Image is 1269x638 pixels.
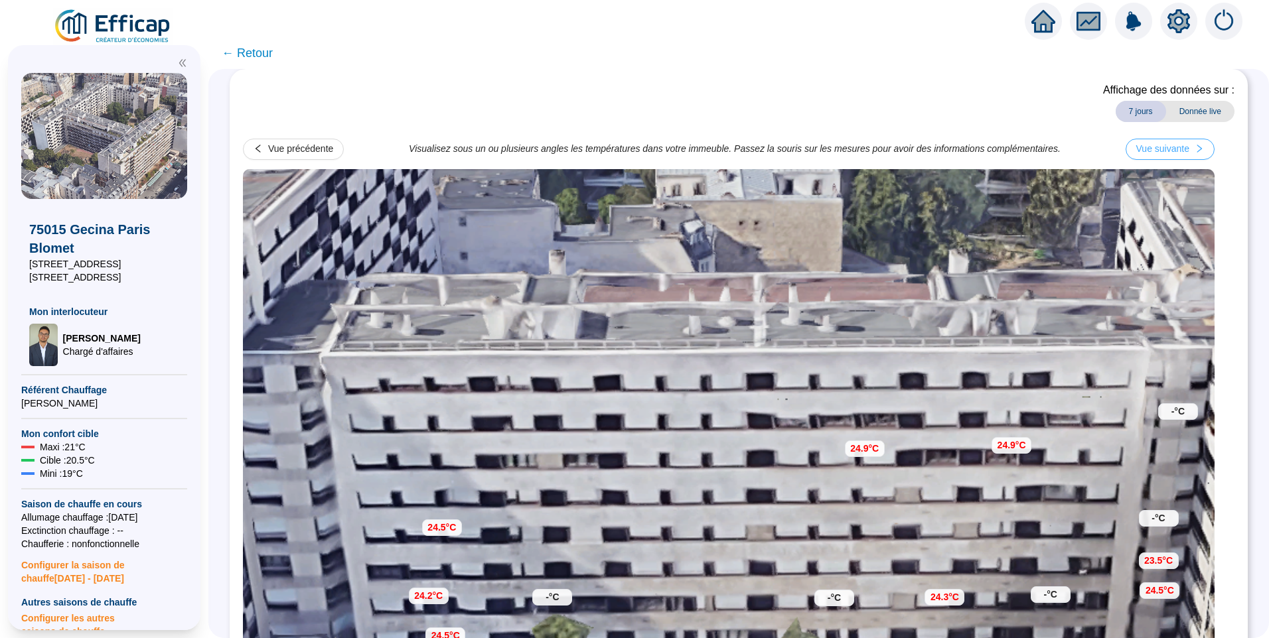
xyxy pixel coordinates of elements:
[222,44,273,62] span: ← Retour
[1077,9,1100,33] span: fund
[254,144,263,153] span: left
[21,497,187,511] span: Saison de chauffe en cours
[243,139,344,160] button: Vue précédente
[1205,3,1242,40] img: alerts
[1171,406,1185,416] strong: -°C
[427,522,456,533] strong: 24.5°C
[1136,142,1189,156] div: Vue suivante
[21,550,187,585] span: Configurer la saison de chauffe [DATE] - [DATE]
[40,440,86,454] span: Maxi : 21 °C
[546,592,559,602] strong: -°C
[29,220,179,257] span: 75015 Gecina Paris Blomet
[1152,513,1165,523] strong: -°C
[1166,101,1234,122] span: Donnée live
[268,142,333,156] div: Vue précédente
[414,590,443,601] strong: 24.2°C
[63,332,141,345] span: [PERSON_NAME]
[29,257,179,271] span: [STREET_ADDRESS]
[1115,3,1152,40] img: alerts
[998,440,1026,450] strong: 24.9°C
[21,609,187,638] span: Configurer les autres saisons de chauffe
[29,271,179,284] span: [STREET_ADDRESS]
[21,427,187,440] span: Mon confort cible
[1043,589,1057,600] strong: -°C
[931,592,959,602] strong: 24.3°C
[1116,101,1166,122] span: 7 jours
[409,142,1061,156] span: Visualisez sous un ou plusieurs angles les températures dans votre immeuble. Passez la souris sur...
[29,324,58,366] img: Chargé d'affaires
[21,511,187,524] span: Allumage chauffage : [DATE]
[40,467,83,480] span: Mini : 19 °C
[53,8,173,45] img: efficap energie logo
[1103,82,1234,98] span: Affichage des données sur :
[21,383,187,397] span: Référent Chauffage
[21,596,187,609] span: Autres saisons de chauffe
[21,537,187,550] span: Chaufferie : non fonctionnelle
[21,397,187,410] span: [PERSON_NAME]
[1146,585,1174,596] strong: 24.5°C
[21,524,187,537] span: Exctinction chauffage : --
[178,58,187,68] span: double-left
[1167,9,1191,33] span: setting
[850,443,879,454] strong: 24.9°C
[63,345,141,358] span: Chargé d'affaires
[1031,9,1055,33] span: home
[828,592,841,603] strong: -°C
[1126,139,1215,160] button: Vue suivante
[40,454,95,467] span: Cible : 20.5 °C
[1195,144,1204,153] span: right
[29,305,179,318] span: Mon interlocuteur
[1144,555,1173,566] strong: 23.5°C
